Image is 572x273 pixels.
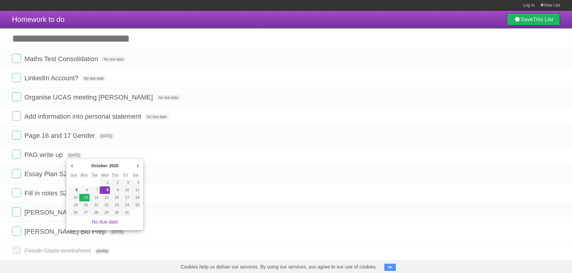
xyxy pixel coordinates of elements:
[110,179,120,186] button: 2
[24,209,107,216] span: [PERSON_NAME] Bio Prep
[156,95,180,100] span: No due date
[24,132,96,139] span: Page 16 and 17 Gender
[101,57,126,62] span: No due date
[24,113,143,120] span: Add information into personal statement
[79,186,89,194] button: 6
[110,209,120,216] button: 30
[94,248,110,254] span: [DATE]
[100,179,110,186] button: 1
[79,201,89,209] button: 20
[89,186,100,194] button: 7
[101,173,109,177] abbr: Wednesday
[108,161,119,170] div: 2025
[507,13,560,25] a: SaveThis List
[69,209,79,216] button: 26
[89,209,100,216] button: 28
[144,114,169,120] span: No due date
[90,161,108,170] div: October
[98,133,114,139] span: [DATE]
[92,173,98,177] abbr: Tuesday
[120,186,131,194] button: 10
[120,209,131,216] button: 31
[100,194,110,201] button: 15
[24,170,69,178] span: Essay Plan SZ
[69,194,79,201] button: 12
[131,186,141,194] button: 11
[109,229,126,235] span: [DATE]
[175,261,383,273] span: Cookies help us deliver our services. By using our services, you agree to our use of cookies.
[24,93,154,101] span: Organise UCAS meeting [PERSON_NAME]
[100,209,110,216] button: 29
[66,153,82,158] span: [DATE]
[12,150,21,159] label: Done
[80,173,88,177] abbr: Monday
[12,227,21,236] label: Done
[110,186,120,194] button: 9
[12,131,21,140] label: Done
[12,246,21,255] label: Done
[12,188,21,197] label: Done
[110,194,120,201] button: 16
[79,194,89,201] button: 13
[120,179,131,186] button: 3
[24,74,80,82] span: LinkedIn Account?
[89,194,100,201] button: 14
[69,201,79,209] button: 19
[123,173,128,177] abbr: Friday
[12,169,21,178] label: Done
[112,173,118,177] abbr: Thursday
[100,201,110,209] button: 22
[82,76,106,81] span: No due date
[131,194,141,201] button: 18
[24,151,64,159] span: PAG write up
[100,186,110,194] button: 8
[79,209,89,216] button: 27
[131,201,141,209] button: 25
[69,161,75,170] button: Previous Month
[24,189,70,197] span: Fill in notes SZ
[133,173,139,177] abbr: Saturday
[135,161,141,170] button: Next Month
[12,207,21,216] label: Done
[384,264,396,271] button: OK
[12,111,21,120] label: Done
[92,219,118,224] a: No due date
[120,194,131,201] button: 17
[12,92,21,101] label: Done
[24,228,107,235] span: [PERSON_NAME] Bio Prep
[110,201,120,209] button: 23
[89,201,100,209] button: 21
[533,16,553,22] b: This List
[12,15,65,23] span: Homework to do
[24,247,92,254] span: Finish Stats worksheet
[12,54,21,63] label: Done
[131,179,141,186] button: 4
[24,55,99,63] span: Maths Test Consolidation
[120,201,131,209] button: 24
[71,173,77,177] abbr: Sunday
[12,73,21,82] label: Done
[69,186,79,194] button: 5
